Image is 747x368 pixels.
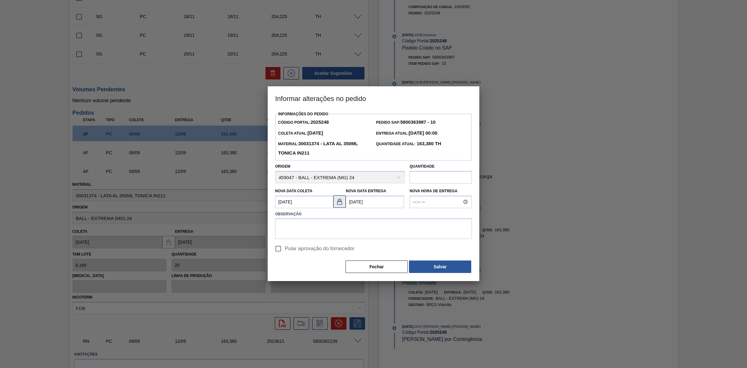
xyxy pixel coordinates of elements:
h3: Informar alterações no pedido [268,86,479,110]
span: Entrega Atual: [376,131,437,136]
button: locked [333,195,346,208]
label: Origem [275,164,290,169]
label: Nova Data Coleta [275,189,312,193]
label: Nova Data Entrega [346,189,386,193]
span: Pular aprovação do fornecedor [285,245,355,252]
span: Pedido SAP: [376,120,435,125]
img: locked [336,198,343,205]
span: Coleta Atual: [278,131,323,136]
strong: [DATE] 00:00 [409,130,437,136]
strong: 30031374 - LATA AL 350ML TONICA IN211 [278,141,358,155]
button: Fechar [345,260,408,273]
strong: [DATE] [308,130,323,136]
button: Salvar [409,260,471,273]
input: dd/mm/yyyy [346,196,404,208]
strong: 163,380 TH [416,141,441,146]
label: Nova Hora de Entrega [410,187,472,196]
strong: 5800363987 - 10 [400,119,435,125]
label: Observação [275,210,472,219]
span: Código Portal: [278,120,329,125]
input: dd/mm/yyyy [275,196,333,208]
strong: 2025248 [311,119,329,125]
label: Quantidade [410,164,435,169]
span: Quantidade Atual: [376,142,441,146]
span: Material: [278,142,358,155]
label: Informações do Pedido [278,112,328,116]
